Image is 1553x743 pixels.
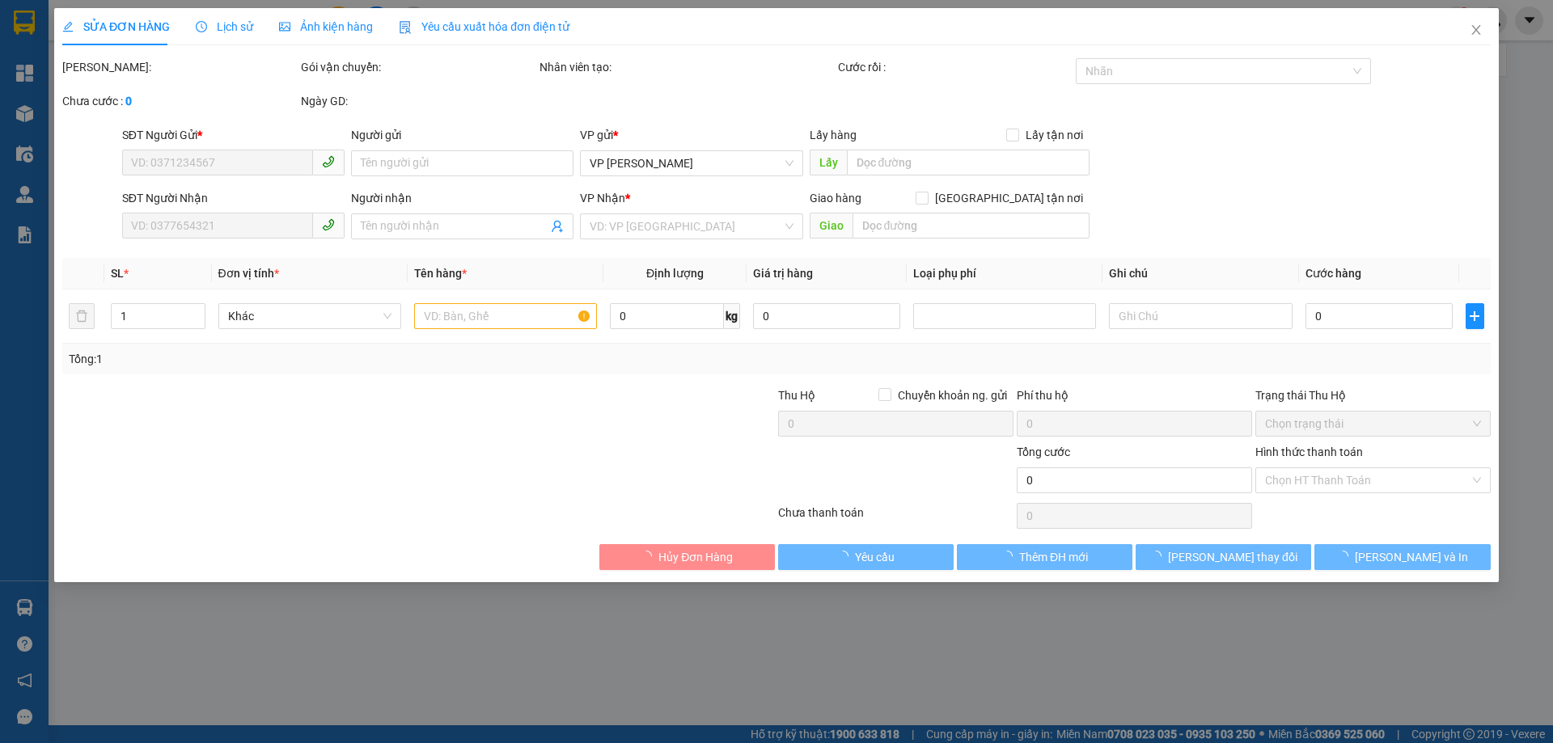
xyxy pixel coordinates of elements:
b: 0 [125,95,132,108]
span: Hủy Đơn Hàng [658,548,733,566]
span: kg [724,303,740,329]
th: Ghi chú [1103,258,1299,289]
div: Người gửi [351,126,573,144]
button: [PERSON_NAME] thay đổi [1136,544,1311,570]
span: plus [1466,310,1483,323]
div: Chưa cước : [62,92,298,110]
button: Yêu cầu [778,544,954,570]
span: Tên hàng [414,267,467,280]
img: icon [399,21,412,34]
span: [PERSON_NAME] và In [1355,548,1468,566]
span: Khác [228,304,391,328]
th: Loại phụ phí [907,258,1102,289]
div: Gói vận chuyển: [301,58,536,76]
span: loading [837,551,855,562]
button: plus [1466,303,1483,329]
div: Cước rồi : [838,58,1073,76]
span: Thêm ĐH mới [1019,548,1088,566]
div: Ngày GD: [301,92,536,110]
span: Yêu cầu [855,548,895,566]
div: Trạng thái Thu Hộ [1255,386,1491,404]
button: Close [1454,8,1499,53]
input: Dọc đường [847,150,1090,175]
span: picture [279,21,290,32]
div: Chưa thanh toán [776,504,1015,532]
span: Yêu cầu xuất hóa đơn điện tử [399,20,569,33]
span: Giá trị hàng [753,267,813,280]
span: user-add [552,220,565,233]
span: Giao [810,213,853,239]
span: loading [1150,551,1168,562]
span: Lấy hàng [810,129,857,141]
input: Ghi Chú [1110,303,1293,329]
span: Định lượng [646,267,704,280]
div: Phí thu hộ [1017,386,1252,411]
div: Tổng: 1 [69,350,599,368]
span: Lấy tận nơi [1019,126,1090,144]
span: VP Nhận [581,192,626,205]
button: Thêm ĐH mới [957,544,1132,570]
span: Tổng cước [1017,445,1070,458]
span: clock-circle [196,21,207,32]
span: Thu Hộ [778,389,815,402]
span: phone [322,155,335,168]
span: VP Hồng Lĩnh [590,151,793,175]
span: close [1470,23,1483,36]
label: Hình thức thanh toán [1255,445,1363,458]
div: Người nhận [351,189,573,207]
span: Ảnh kiện hàng [279,20,373,33]
span: Đơn vị tính [218,267,279,280]
span: edit [62,21,74,32]
span: Chuyển khoản ng. gửi [891,386,1013,404]
span: SL [112,267,125,280]
span: loading [1001,551,1019,562]
input: Dọc đường [853,213,1090,239]
div: Nhân viên tạo: [540,58,835,76]
button: [PERSON_NAME] và In [1315,544,1491,570]
span: Lịch sử [196,20,253,33]
div: [PERSON_NAME]: [62,58,298,76]
span: loading [1337,551,1355,562]
input: VD: Bàn, Ghế [414,303,597,329]
span: loading [641,551,658,562]
span: Cước hàng [1305,267,1361,280]
span: Lấy [810,150,847,175]
div: SĐT Người Gửi [122,126,345,144]
span: Chọn trạng thái [1265,412,1481,436]
div: VP gửi [581,126,803,144]
span: [PERSON_NAME] thay đổi [1168,548,1297,566]
div: SĐT Người Nhận [122,189,345,207]
button: delete [69,303,95,329]
button: Hủy Đơn Hàng [599,544,775,570]
span: phone [322,218,335,231]
span: [GEOGRAPHIC_DATA] tận nơi [929,189,1090,207]
span: Giao hàng [810,192,861,205]
span: SỬA ĐƠN HÀNG [62,20,170,33]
